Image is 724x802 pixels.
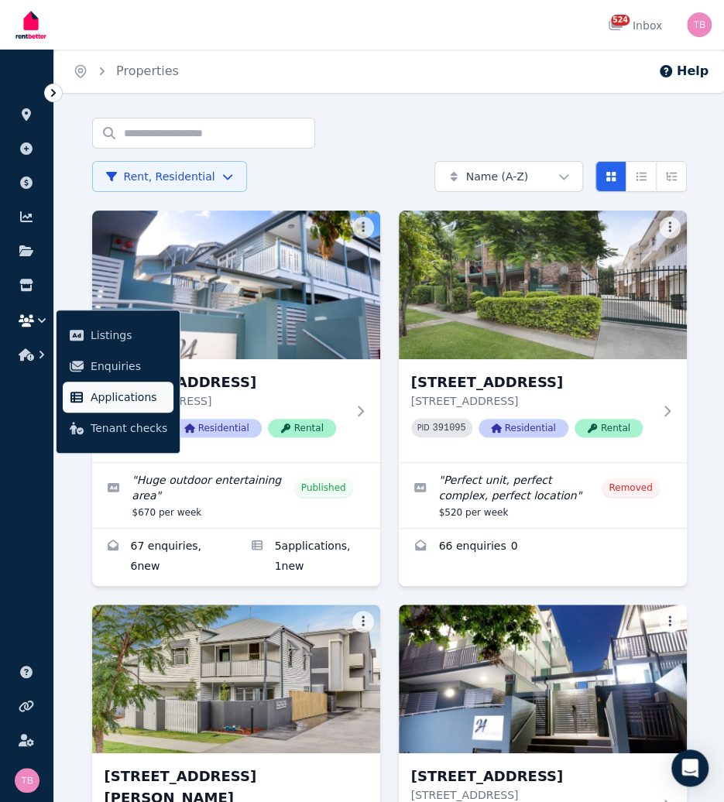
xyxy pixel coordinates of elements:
[92,161,247,192] button: Rent, Residential
[411,372,653,393] h3: [STREET_ADDRESS]
[92,211,380,462] a: 1/24 Welsby St, New Farm[STREET_ADDRESS][STREET_ADDRESS]PID 392333ResidentialRental
[236,529,380,586] a: Applications for 1/24 Welsby St, New Farm
[608,18,662,33] div: Inbox
[91,326,167,344] span: Listings
[172,419,262,437] span: Residential
[659,611,681,632] button: More options
[656,161,687,192] button: Expanded list view
[92,529,236,586] a: Enquiries for 1/24 Welsby St, New Farm
[399,211,687,462] a: 2/16 Lamington St, New Farm[STREET_ADDRESS][STREET_ADDRESS]PID 391095ResidentialRental
[479,419,568,437] span: Residential
[92,605,380,753] img: 4/22 Attewell St, Nundah
[399,529,687,566] a: Enquiries for 2/16 Lamington St, New Farm
[399,211,687,359] img: 2/16 Lamington St, New Farm
[399,605,687,753] img: 4/24 Welsby St, New Farm
[352,611,374,632] button: More options
[63,413,173,444] a: Tenant checks
[91,357,167,375] span: Enquiries
[434,161,583,192] button: Name (A-Z)
[92,463,380,528] a: Edit listing: Huge outdoor entertaining area
[92,211,380,359] img: 1/24 Welsby St, New Farm
[116,63,179,78] a: Properties
[466,169,529,184] span: Name (A-Z)
[687,12,712,37] img: Tracy Barrett
[658,62,709,81] button: Help
[575,419,643,437] span: Rental
[671,749,709,787] div: Open Intercom Messenger
[91,388,167,406] span: Applications
[105,169,215,184] span: Rent, Residential
[399,463,687,528] a: Edit listing: Perfect unit, perfect complex, perfect location
[12,5,50,44] img: RentBetter
[626,161,657,192] button: Compact list view
[63,351,173,382] a: Enquiries
[432,423,465,434] code: 391095
[411,766,653,787] h3: [STREET_ADDRESS]
[659,217,681,238] button: More options
[352,217,374,238] button: More options
[105,393,346,409] p: [STREET_ADDRESS]
[105,372,346,393] h3: [STREET_ADDRESS]
[411,393,653,409] p: [STREET_ADDRESS]
[611,15,630,26] span: 524
[63,382,173,413] a: Applications
[15,768,39,793] img: Tracy Barrett
[268,419,336,437] span: Rental
[54,50,197,93] nav: Breadcrumb
[91,419,167,437] span: Tenant checks
[417,423,430,432] small: PID
[595,161,626,192] button: Card view
[595,161,687,192] div: View options
[63,320,173,351] a: Listings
